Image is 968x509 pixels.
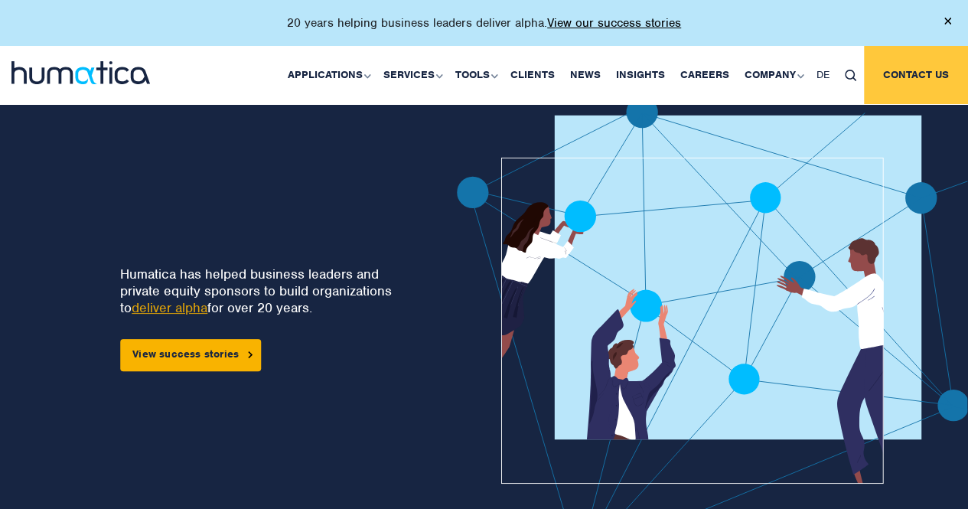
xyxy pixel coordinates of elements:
[816,68,829,81] span: DE
[845,70,856,81] img: search_icon
[132,299,207,316] a: deliver alpha
[562,46,608,104] a: News
[11,61,150,84] img: logo
[448,46,503,104] a: Tools
[864,46,968,104] a: Contact us
[287,15,681,31] p: 20 years helping business leaders deliver alpha.
[280,46,376,104] a: Applications
[120,266,402,316] p: Humatica has helped business leaders and private equity sponsors to build organizations to for ov...
[608,46,673,104] a: Insights
[673,46,737,104] a: Careers
[737,46,809,104] a: Company
[503,46,562,104] a: Clients
[248,351,253,358] img: arrowicon
[120,339,261,371] a: View success stories
[376,46,448,104] a: Services
[809,46,837,104] a: DE
[547,15,681,31] a: View our success stories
